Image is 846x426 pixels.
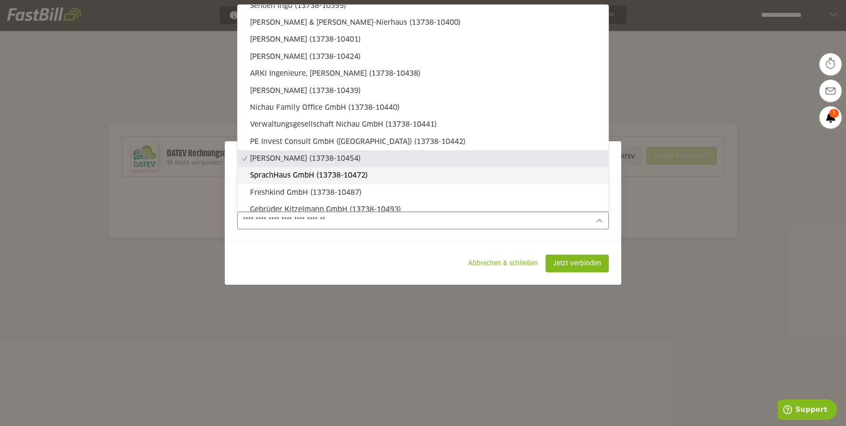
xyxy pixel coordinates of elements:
sl-option: Verwaltungsgesellschaft Nichau GmbH (13738-10441) [238,116,608,133]
a: 1 [819,106,842,128]
sl-option: SprachHaus GmbH (13738-10472) [238,167,608,184]
sl-button: Jetzt verbinden [546,255,609,272]
iframe: Öffnet ein Widget, in dem Sie weitere Informationen finden [778,399,837,422]
sl-button: Abbrechen & schließen [461,255,546,272]
sl-option: PE Invest Consult GmbH ([GEOGRAPHIC_DATA]) (13738-10442) [238,133,608,150]
span: 1 [829,109,839,118]
sl-option: [PERSON_NAME] (13738-10439) [238,82,608,99]
sl-option: [PERSON_NAME] & [PERSON_NAME]-Nierhaus (13738-10400) [238,14,608,31]
sl-option: Gebrüder Kitzelmann GmbH (13738-10493) [238,201,608,218]
sl-option: ARKI Ingenieure, [PERSON_NAME] (13738-10438) [238,65,608,82]
sl-option: Freshkind GmbH (13738-10487) [238,184,608,201]
sl-option: [PERSON_NAME] (13738-10401) [238,31,608,48]
sl-option: [PERSON_NAME] (13738-10454) [238,150,608,167]
sl-option: Nichau Family Office GmbH (13738-10440) [238,99,608,116]
sl-option: [PERSON_NAME] (13738-10424) [238,48,608,65]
